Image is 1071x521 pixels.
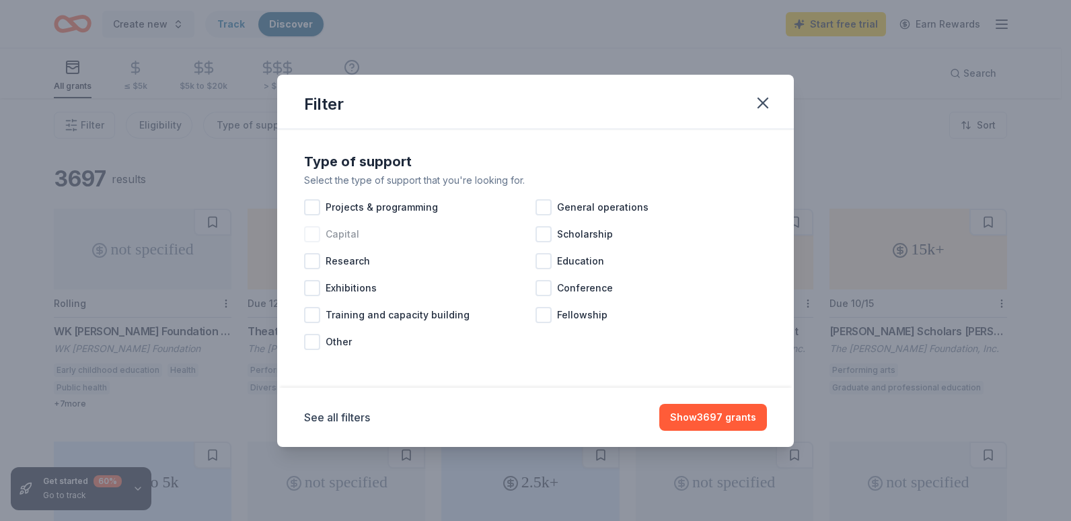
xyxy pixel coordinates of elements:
[557,199,649,215] span: General operations
[557,253,604,269] span: Education
[326,226,359,242] span: Capital
[304,409,370,425] button: See all filters
[557,226,613,242] span: Scholarship
[659,404,767,431] button: Show3697 grants
[557,307,607,323] span: Fellowship
[326,253,370,269] span: Research
[304,94,344,115] div: Filter
[557,280,613,296] span: Conference
[326,334,352,350] span: Other
[304,172,767,188] div: Select the type of support that you're looking for.
[326,199,438,215] span: Projects & programming
[326,280,377,296] span: Exhibitions
[304,151,767,172] div: Type of support
[326,307,470,323] span: Training and capacity building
